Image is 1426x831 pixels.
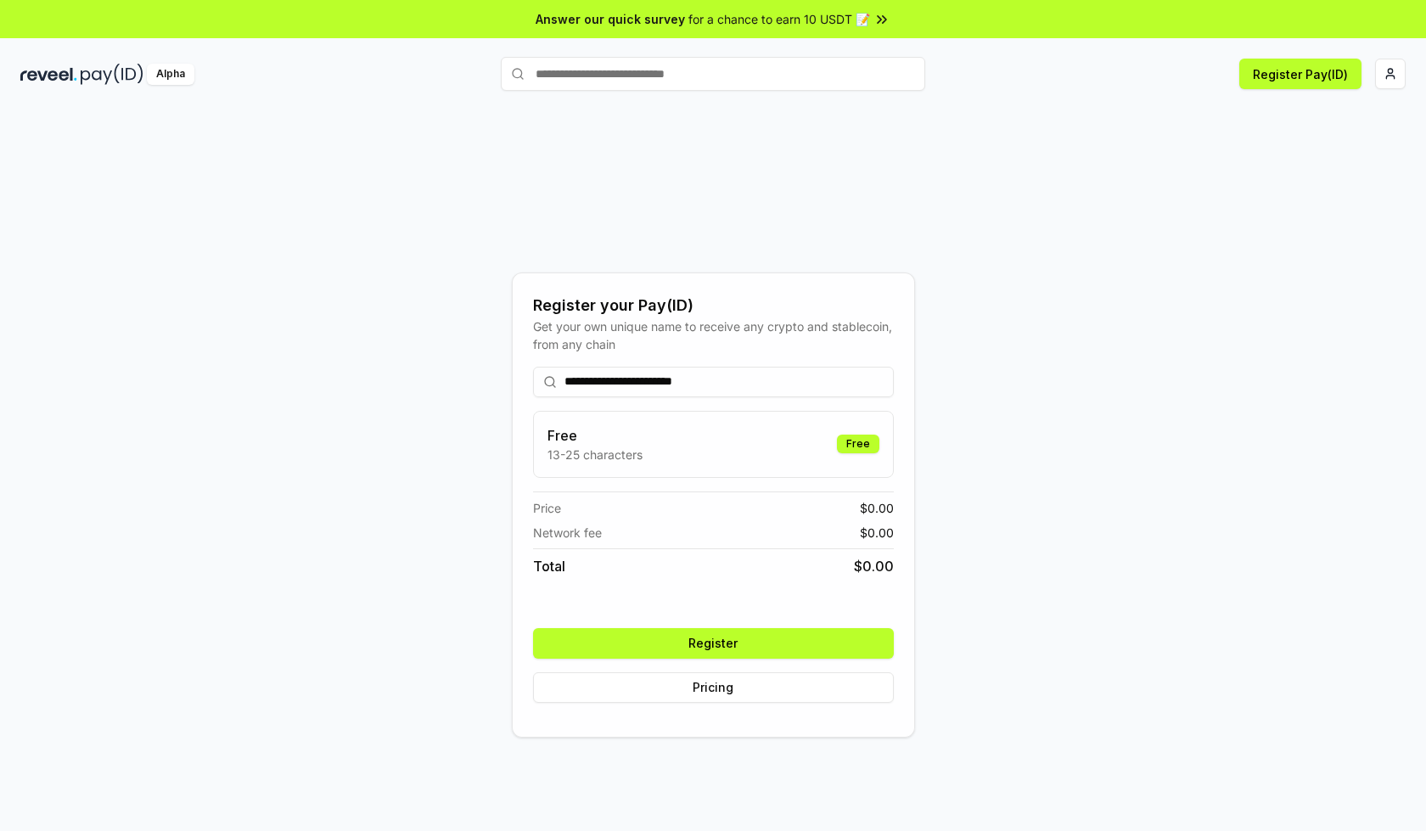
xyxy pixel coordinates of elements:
p: 13-25 characters [547,446,643,463]
span: Price [533,499,561,517]
img: reveel_dark [20,64,77,85]
span: $ 0.00 [860,524,894,542]
div: Get your own unique name to receive any crypto and stablecoin, from any chain [533,317,894,353]
span: Answer our quick survey [536,10,685,28]
div: Free [837,435,879,453]
span: Total [533,556,565,576]
h3: Free [547,425,643,446]
span: $ 0.00 [860,499,894,517]
span: for a chance to earn 10 USDT 📝 [688,10,870,28]
span: $ 0.00 [854,556,894,576]
button: Pricing [533,672,894,703]
div: Register your Pay(ID) [533,294,894,317]
img: pay_id [81,64,143,85]
span: Network fee [533,524,602,542]
button: Register [533,628,894,659]
button: Register Pay(ID) [1239,59,1361,89]
div: Alpha [147,64,194,85]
